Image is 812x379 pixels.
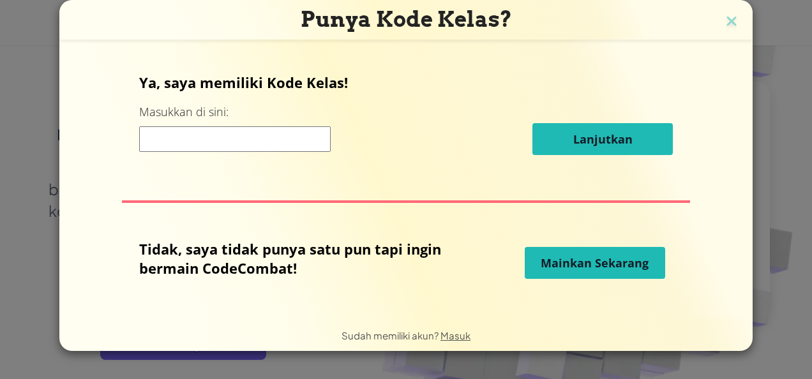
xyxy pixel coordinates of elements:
[139,239,453,278] p: Tidak, saya tidak punya satu pun tapi ingin bermain CodeCombat!
[440,329,470,341] a: Masuk
[541,255,649,271] span: Mainkan Sekarang
[301,6,512,32] span: Punya Kode Kelas?
[139,104,229,120] label: Masukkan di sini:
[342,329,440,341] span: Sudah memiliki akun?
[573,131,633,147] span: Lanjutkan
[532,123,673,155] button: Lanjutkan
[723,13,740,32] img: close icon
[525,247,665,279] button: Mainkan Sekarang
[139,73,673,92] p: Ya, saya memiliki Kode Kelas!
